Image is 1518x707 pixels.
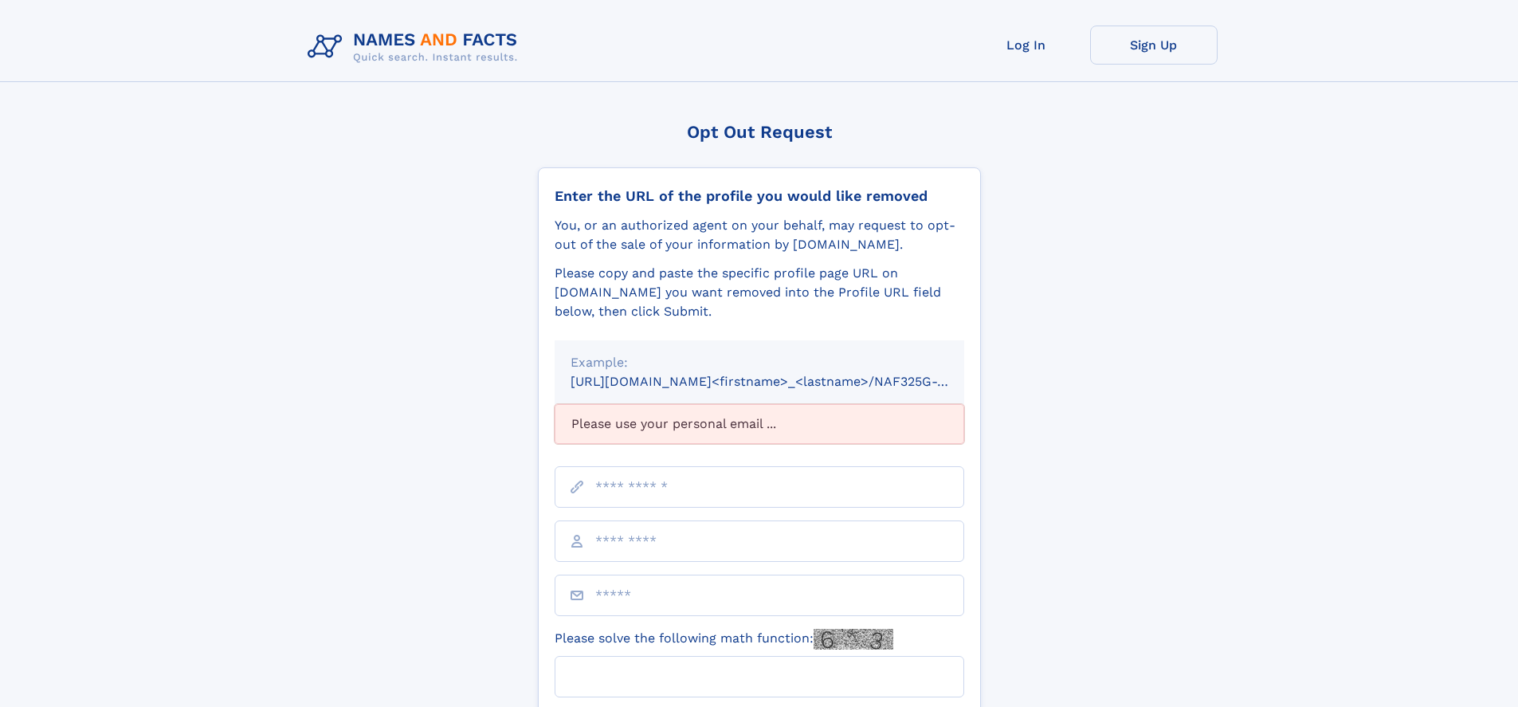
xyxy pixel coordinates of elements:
img: Logo Names and Facts [301,26,531,69]
div: Enter the URL of the profile you would like removed [555,187,964,205]
div: Please copy and paste the specific profile page URL on [DOMAIN_NAME] you want removed into the Pr... [555,264,964,321]
div: Please use your personal email ... [555,404,964,444]
label: Please solve the following math function: [555,629,893,650]
small: [URL][DOMAIN_NAME]<firstname>_<lastname>/NAF325G-xxxxxxxx [571,374,994,389]
div: Opt Out Request [538,122,981,142]
div: Example: [571,353,948,372]
a: Log In [963,26,1090,65]
a: Sign Up [1090,26,1218,65]
div: You, or an authorized agent on your behalf, may request to opt-out of the sale of your informatio... [555,216,964,254]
